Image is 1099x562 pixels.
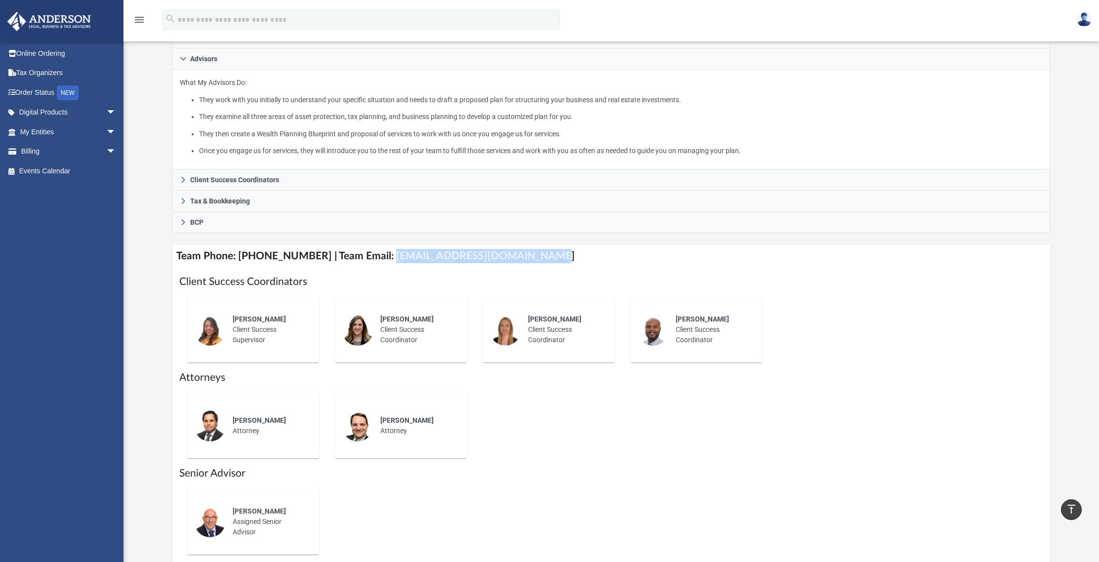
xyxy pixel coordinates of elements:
a: Tax Organizers [7,63,131,83]
div: Client Success Coordinator [669,307,755,352]
a: vertical_align_top [1061,499,1082,520]
span: arrow_drop_down [106,122,126,142]
i: menu [133,14,145,26]
i: vertical_align_top [1065,503,1077,515]
span: [PERSON_NAME] [676,315,729,323]
a: My Entitiesarrow_drop_down [7,122,131,142]
h4: Team Phone: [PHONE_NUMBER] | Team Email: [EMAIL_ADDRESS][DOMAIN_NAME] [172,245,1051,267]
li: They work with you initially to understand your specific situation and needs to draft a proposed ... [199,94,1043,106]
span: arrow_drop_down [106,142,126,162]
img: thumbnail [342,410,373,442]
span: Tax & Bookkeeping [190,198,250,204]
img: thumbnail [194,410,226,442]
a: menu [133,19,145,26]
img: thumbnail [342,314,373,346]
h1: Client Success Coordinators [179,275,1044,289]
img: thumbnail [637,314,669,346]
a: BCP [172,212,1051,233]
a: Events Calendar [7,161,131,181]
span: arrow_drop_down [106,103,126,123]
span: [PERSON_NAME] [233,507,286,515]
a: Order StatusNEW [7,82,131,103]
span: [PERSON_NAME] [233,315,286,323]
div: Client Success Supervisor [226,307,312,352]
div: Attorney [373,408,460,443]
span: [PERSON_NAME] [380,315,434,323]
div: Attorney [226,408,312,443]
a: Tax & Bookkeeping [172,191,1051,212]
a: Online Ordering [7,43,131,63]
span: [PERSON_NAME] [528,315,581,323]
img: Anderson Advisors Platinum Portal [4,12,94,31]
h1: Attorneys [179,370,1044,385]
img: thumbnail [194,506,226,537]
a: Digital Productsarrow_drop_down [7,103,131,122]
div: Client Success Coordinator [521,307,608,352]
li: They then create a Wealth Planning Blueprint and proposal of services to work with us once you en... [199,128,1043,140]
li: They examine all three areas of asset protection, tax planning, and business planning to develop ... [199,111,1043,123]
span: Advisors [190,55,217,62]
div: NEW [57,85,79,100]
div: Client Success Coordinator [373,307,460,352]
h1: Senior Advisor [179,466,1044,481]
i: search [165,13,176,24]
a: Advisors [172,48,1051,70]
div: Advisors [172,70,1051,170]
span: Client Success Coordinators [190,176,279,183]
a: Client Success Coordinators [172,169,1051,191]
a: Billingarrow_drop_down [7,142,131,161]
span: [PERSON_NAME] [233,416,286,424]
span: BCP [190,219,204,226]
li: Once you engage us for services, they will introduce you to the rest of your team to fulfill thos... [199,145,1043,157]
img: thumbnail [489,314,521,346]
span: [PERSON_NAME] [380,416,434,424]
div: Assigned Senior Advisor [226,499,312,544]
p: What My Advisors Do: [180,77,1043,157]
img: thumbnail [194,314,226,346]
img: User Pic [1077,12,1092,27]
